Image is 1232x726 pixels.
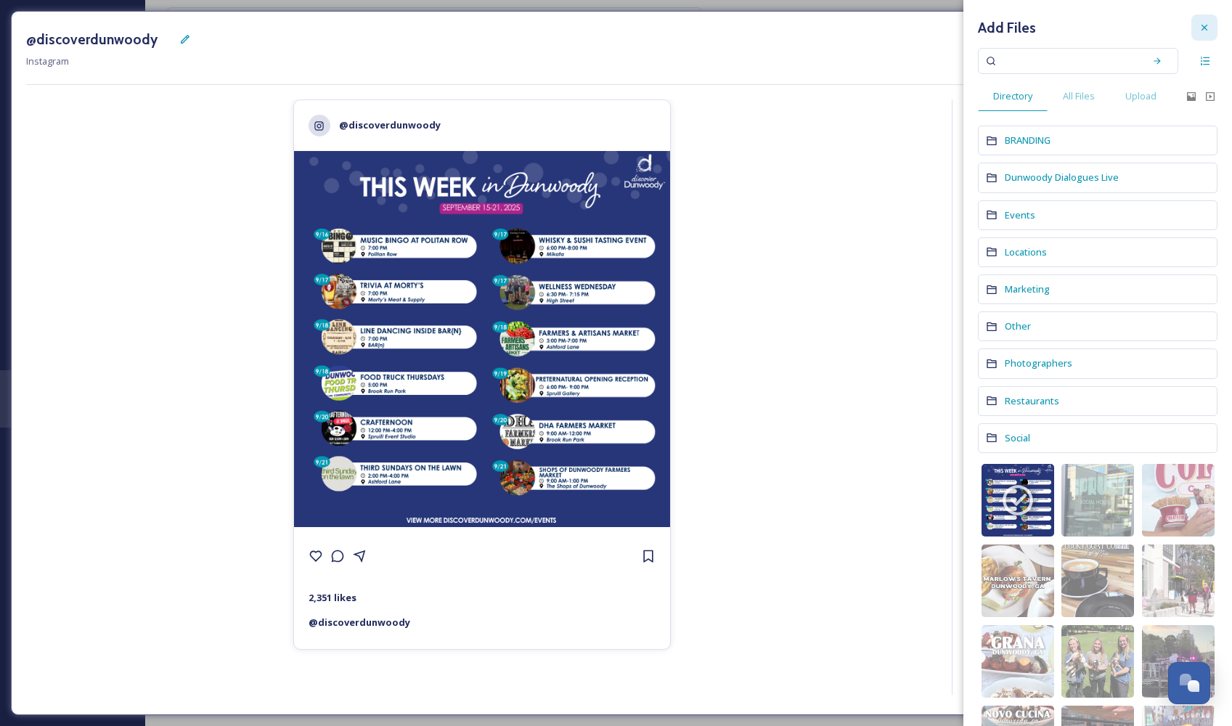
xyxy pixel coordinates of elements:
[1168,662,1210,704] button: Open Chat
[1005,394,1059,407] span: Restaurants
[982,625,1054,698] img: 797b981b-b1c7-4efe-9649-2979e5aa93a2.jpg
[1005,282,1050,295] span: Marketing
[1005,319,1031,333] span: Other
[982,464,1054,537] img: d1d7502b-2f0c-4fb2-90cb-40f62983abab.jpg
[1005,208,1035,221] span: Events
[1061,625,1134,698] img: 67e94015-eabb-4e79-a302-f35c899ce9c8.jpg
[1005,245,1047,258] span: Locations
[1005,431,1030,444] span: Social
[1142,625,1215,698] img: 71861a45-bd51-4514-b6f0-4ec7a749754d.jpg
[309,591,356,604] strong: 2,351 likes
[1005,134,1051,147] span: BRANDING
[26,54,69,68] span: Instagram
[1063,89,1095,103] span: All Files
[978,17,1036,38] h3: Add Files
[1142,544,1215,617] img: 996b8a64-08db-4617-9da5-76bf5b29137d.jpg
[1005,356,1072,370] span: Photographers
[339,118,441,131] strong: @discoverdunwoody
[1061,544,1134,617] img: 0ffb2bd9-3f0e-42e2-b519-1a40f41b0be1.jpg
[1061,464,1134,537] img: 437270f1-f48f-4107-850d-a9a38ccdea16.jpg
[1125,89,1156,103] span: Upload
[309,616,410,629] strong: @ discoverdunwoody
[26,29,158,50] h3: @discoverdunwoody
[982,544,1054,617] img: eafeb245-13a7-42ee-9f61-1608303289da.jpg
[1005,171,1119,184] span: Dunwoody Dialogues Live
[294,151,670,527] img: sep%2015-21.png
[1142,464,1215,537] img: 02716820-bf9a-4434-97fd-305d58545f16.jpg
[993,89,1032,103] span: Directory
